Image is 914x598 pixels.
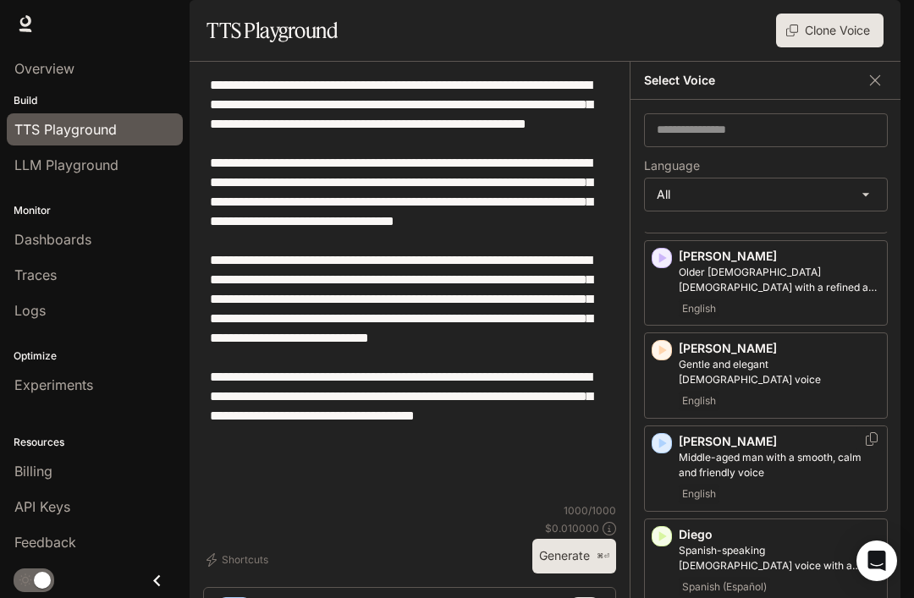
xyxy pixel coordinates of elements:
[564,503,616,518] p: 1000 / 1000
[679,484,719,504] span: English
[679,357,880,387] p: Gentle and elegant female voice
[679,265,880,295] p: Older British male with a refined and articulate voice
[679,526,880,543] p: Diego
[856,540,897,581] div: Open Intercom Messenger
[679,543,880,573] p: Spanish-speaking male voice with a soothing, gentle quality
[679,299,719,319] span: English
[206,14,338,47] h1: TTS Playground
[545,521,599,535] p: $ 0.010000
[679,433,880,450] p: [PERSON_NAME]
[679,391,719,411] span: English
[597,551,609,562] p: ⌘⏎
[679,340,880,357] p: [PERSON_NAME]
[203,546,275,573] button: Shortcuts
[776,14,884,47] button: Clone Voice
[679,450,880,480] p: Middle-aged man with a smooth, calm and friendly voice
[679,248,880,265] p: [PERSON_NAME]
[645,178,887,211] div: All
[644,160,700,172] p: Language
[863,432,880,446] button: Copy Voice ID
[679,577,770,597] span: Spanish (Español)
[532,539,616,573] button: Generate⌘⏎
